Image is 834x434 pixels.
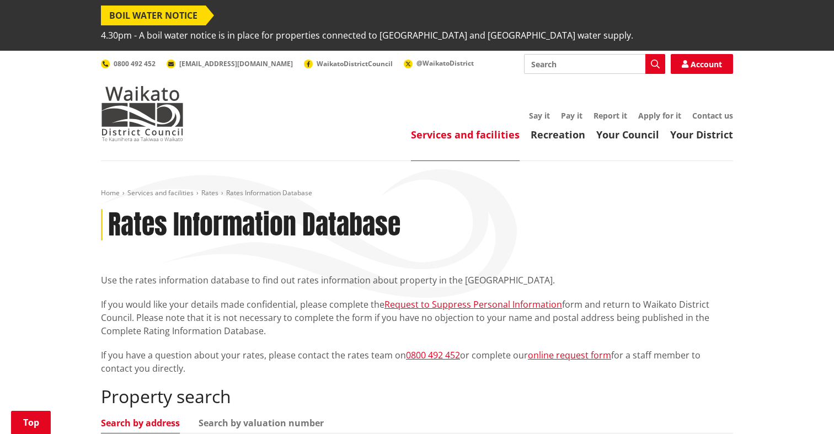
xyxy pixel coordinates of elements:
[101,86,184,141] img: Waikato District Council - Te Kaunihera aa Takiwaa o Waikato
[179,59,293,68] span: [EMAIL_ADDRESS][DOMAIN_NAME]
[114,59,156,68] span: 0800 492 452
[101,349,733,375] p: If you have a question about your rates, please contact the rates team on or complete our for a s...
[404,58,474,68] a: @WaikatoDistrict
[692,110,733,121] a: Contact us
[101,25,633,45] span: 4.30pm - A boil water notice is in place for properties connected to [GEOGRAPHIC_DATA] and [GEOGR...
[101,6,206,25] span: BOIL WATER NOTICE
[11,411,51,434] a: Top
[638,110,681,121] a: Apply for it
[101,298,733,337] p: If you would like your details made confidential, please complete the form and return to Waikato ...
[199,419,324,427] a: Search by valuation number
[127,188,194,197] a: Services and facilities
[411,128,520,141] a: Services and facilities
[531,128,585,141] a: Recreation
[561,110,582,121] a: Pay it
[101,189,733,198] nav: breadcrumb
[201,188,218,197] a: Rates
[101,386,733,407] h2: Property search
[406,349,460,361] a: 0800 492 452
[671,54,733,74] a: Account
[596,128,659,141] a: Your Council
[108,209,400,241] h1: Rates Information Database
[528,349,611,361] a: online request form
[670,128,733,141] a: Your District
[226,188,312,197] span: Rates Information Database
[416,58,474,68] span: @WaikatoDistrict
[384,298,562,310] a: Request to Suppress Personal Information
[101,188,120,197] a: Home
[317,59,393,68] span: WaikatoDistrictCouncil
[101,274,733,287] p: Use the rates information database to find out rates information about property in the [GEOGRAPHI...
[594,110,627,121] a: Report it
[167,59,293,68] a: [EMAIL_ADDRESS][DOMAIN_NAME]
[524,54,665,74] input: Search input
[304,59,393,68] a: WaikatoDistrictCouncil
[101,419,180,427] a: Search by address
[529,110,550,121] a: Say it
[101,59,156,68] a: 0800 492 452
